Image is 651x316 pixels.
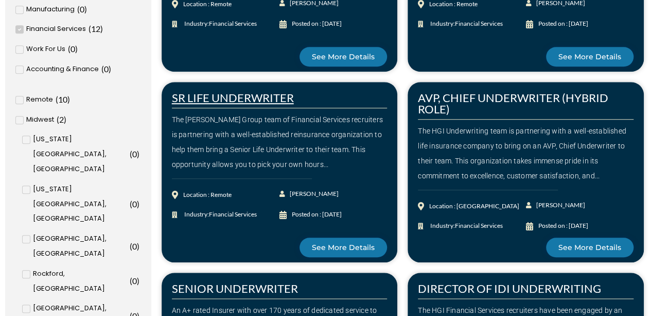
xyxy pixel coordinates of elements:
span: ) [64,114,66,124]
a: DIRECTOR OF IDI UNDERWRITING [418,281,601,295]
a: SENIOR UNDERWRITER [172,281,298,295]
div: Posted on : [DATE] [538,219,588,234]
span: ( [130,241,132,251]
div: Posted on : [DATE] [538,16,588,31]
span: Industry: [428,16,503,31]
span: Industry: [428,219,503,234]
a: Industry:Financial Services [418,16,525,31]
span: ( [56,94,58,104]
span: 0 [104,64,109,74]
span: ) [137,149,139,159]
div: Posted on : [DATE] [292,16,342,31]
a: AVP, CHIEF UNDERWRITER (HYBRID ROLE) [418,91,608,116]
span: Remote [26,92,53,107]
span: See More Details [558,53,621,60]
span: 0 [132,149,137,159]
span: [PERSON_NAME] [287,187,339,202]
span: ) [75,44,78,54]
span: ( [57,114,59,124]
span: [GEOGRAPHIC_DATA], [GEOGRAPHIC_DATA] [33,231,128,261]
span: Accounting & Finance [26,62,99,77]
span: ( [130,276,132,286]
span: Financial Services [26,22,86,37]
span: 0 [132,241,137,251]
span: See More Details [312,53,375,60]
a: See More Details [546,238,634,257]
a: See More Details [300,47,387,66]
a: See More Details [546,47,634,66]
span: 2 [59,114,64,124]
div: The [PERSON_NAME] Group team of Financial Services recruiters is partnering with a well-establish... [172,112,388,172]
div: Location : Remote [183,188,232,203]
span: 0 [132,276,137,286]
span: ( [130,199,132,209]
span: ( [130,149,132,159]
a: Industry:Financial Services [172,207,279,222]
span: ( [68,44,71,54]
span: ) [84,4,87,14]
span: Rockford, [GEOGRAPHIC_DATA] [33,267,128,296]
div: Posted on : [DATE] [292,207,342,222]
span: Financial Services [455,20,503,27]
span: Work For Us [26,42,65,57]
span: 10 [58,94,67,104]
span: ) [100,24,103,34]
span: Midwest [26,112,54,127]
span: Financial Services [455,222,503,229]
a: SR LIFE UNDERWRITER [172,91,294,105]
span: ( [77,4,80,14]
span: Industry: [182,207,257,222]
span: See More Details [558,244,621,251]
span: ) [137,199,139,209]
span: ) [137,241,139,251]
span: ) [137,276,139,286]
a: [PERSON_NAME] [525,198,579,213]
a: Industry:Financial Services [418,219,525,234]
a: See More Details [300,238,387,257]
span: [US_STATE][GEOGRAPHIC_DATA], [GEOGRAPHIC_DATA] [33,182,128,226]
span: ( [101,64,104,74]
div: The HGI Underwriting team is partnering with a well-established life insurance company to bring o... [418,124,634,183]
span: ) [109,64,111,74]
span: [PERSON_NAME] [533,198,585,213]
span: Manufacturing [26,2,75,17]
a: Industry:Financial Services [172,16,279,31]
div: Location : [GEOGRAPHIC_DATA] [429,199,519,214]
span: Industry: [182,16,257,31]
span: See More Details [312,244,375,251]
span: 0 [80,4,84,14]
span: ( [89,24,91,34]
a: [PERSON_NAME] [279,187,333,202]
span: 0 [71,44,75,54]
span: 12 [91,24,100,34]
span: ) [67,94,70,104]
span: [US_STATE][GEOGRAPHIC_DATA], [GEOGRAPHIC_DATA] [33,132,128,176]
span: 0 [132,199,137,209]
span: Financial Services [209,20,257,27]
span: Financial Services [209,210,257,218]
